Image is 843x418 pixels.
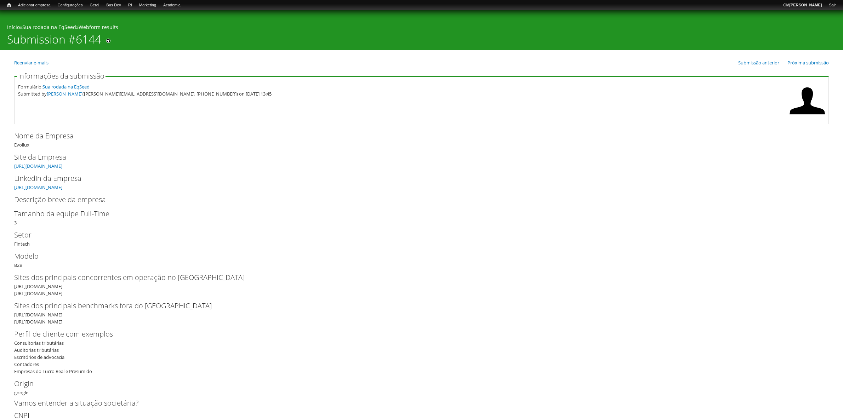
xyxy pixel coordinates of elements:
strong: [PERSON_NAME] [789,3,822,7]
label: Descrição breve da empresa [14,194,817,205]
a: Olá[PERSON_NAME] [780,2,825,9]
img: Foto de Gabriel Silva Araujo [790,83,825,119]
div: Submitted by ([PERSON_NAME][EMAIL_ADDRESS][DOMAIN_NAME], [PHONE_NUMBER]) on [DATE] 13:45 [18,90,786,97]
a: Geral [86,2,103,9]
label: Perfil de cliente com exemplos [14,329,817,339]
label: Nome da Empresa [14,131,817,141]
a: [URL][DOMAIN_NAME] [14,184,62,190]
label: Sites dos principais concorrentes em operação no [GEOGRAPHIC_DATA] [14,272,817,283]
a: Sair [825,2,839,9]
a: Adicionar empresa [15,2,54,9]
div: Formulário: [18,83,786,90]
a: Sua rodada na EqSeed [22,24,76,30]
a: [PERSON_NAME] [47,91,82,97]
a: Próxima submissão [787,59,829,66]
h1: Submission #6144 [7,33,101,50]
label: Sites dos principais benchmarks fora do [GEOGRAPHIC_DATA] [14,300,817,311]
a: Webform results [79,24,118,30]
legend: Informações da submissão [17,73,106,80]
div: [URL][DOMAIN_NAME] [URL][DOMAIN_NAME] [14,300,829,325]
h2: Vamos entender a situação societária? [14,400,829,407]
div: Fintech [14,230,829,247]
label: Origin [14,378,817,389]
a: Configurações [54,2,86,9]
div: [URL][DOMAIN_NAME] [URL][DOMAIN_NAME] [14,283,824,297]
a: Marketing [136,2,160,9]
a: Início [4,2,15,8]
label: Setor [14,230,817,240]
div: » » [7,24,836,33]
label: LinkedIn da Empresa [14,173,817,184]
a: [URL][DOMAIN_NAME] [14,163,62,169]
a: Ver perfil do usuário. [790,114,825,120]
a: RI [125,2,136,9]
div: Evollux [14,131,829,148]
span: Início [7,2,11,7]
a: Submissão anterior [738,59,779,66]
a: Início [7,24,20,30]
a: Academia [160,2,184,9]
a: Bus Dev [103,2,125,9]
div: google [14,378,829,396]
div: 3 [14,208,829,226]
label: Tamanho da equipe Full-Time [14,208,817,219]
a: Sua rodada na EqSeed [42,84,90,90]
div: Consultorias tributárias Auditorias tributárias Escritórios de advocacia Contadores Empresas do L... [14,339,824,375]
div: B2B [14,251,829,269]
label: Site da Empresa [14,152,817,162]
a: Reenviar e-mails [14,59,49,66]
label: Modelo [14,251,817,262]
